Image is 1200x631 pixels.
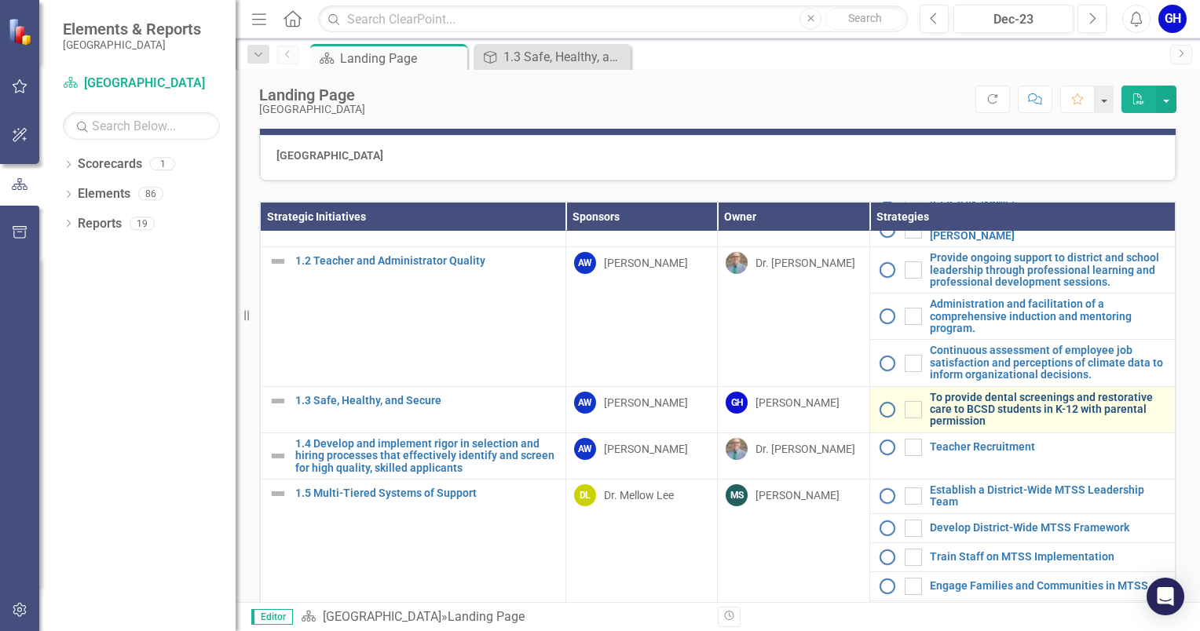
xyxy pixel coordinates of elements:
[565,247,718,387] td: Double-Click to Edit
[318,5,908,33] input: Search ClearPoint...
[870,294,1176,340] td: Double-Click to Edit Right Click for Context Menu
[878,354,897,373] img: No Information
[825,8,904,30] button: Search
[78,215,122,233] a: Reports
[870,479,1176,513] td: Double-Click to Edit Right Click for Context Menu
[878,577,897,596] img: No Information
[295,395,558,407] a: 1.3 Safe, Healthy, and Secure
[878,438,897,457] img: No Information
[870,340,1176,386] td: Double-Click to Edit Right Click for Context Menu
[259,86,365,104] div: Landing Page
[959,10,1068,29] div: Dec-23
[574,392,596,414] div: AW
[251,609,293,625] span: Editor
[138,188,163,201] div: 86
[755,487,840,503] div: [PERSON_NAME]
[726,438,748,460] img: Dr. Matthew Hunt
[930,484,1167,509] a: Establish a District-Wide MTSS Leadership Team
[870,386,1176,432] td: Double-Click to Edit Right Click for Context Menu
[269,484,287,503] img: Not Defined
[340,49,463,68] div: Landing Page
[295,255,558,267] a: 1.2 Teacher and Administrator Quality
[878,400,897,419] img: No Information
[269,252,287,271] img: Not Defined
[477,47,627,67] a: 1.3 Safe, Healthy, and Secure
[323,609,441,624] a: [GEOGRAPHIC_DATA]
[726,392,748,414] div: GH
[755,255,855,271] div: Dr. [PERSON_NAME]
[726,484,748,506] div: MS
[930,441,1167,453] a: Teacher Recruitment
[755,441,855,457] div: Dr. [PERSON_NAME]
[718,432,870,479] td: Double-Click to Edit
[503,47,627,67] div: 1.3 Safe, Healthy, and Secure
[930,580,1167,592] a: Engage Families and Communities in MTSS
[1147,578,1184,615] div: Open Intercom Messenger
[261,247,566,387] td: Double-Click to Edit Right Click for Context Menu
[870,600,1176,629] td: Double-Click to Edit Right Click for Context Menu
[63,38,201,51] small: [GEOGRAPHIC_DATA]
[574,252,596,274] div: AW
[726,252,748,274] img: Dr. Matthew Hunt
[150,158,175,171] div: 1
[718,247,870,387] td: Double-Click to Edit
[574,438,596,460] div: AW
[930,252,1167,288] a: Provide ongoing support to district and school leadership through professional learning and profe...
[78,185,130,203] a: Elements
[63,20,201,38] span: Elements & Reports
[295,438,558,474] a: 1.4 Develop and implement rigor in selection and hiring processes that effectively identify and s...
[870,247,1176,294] td: Double-Click to Edit Right Click for Context Menu
[870,432,1176,479] td: Double-Click to Edit Right Click for Context Menu
[870,513,1176,542] td: Double-Click to Edit Right Click for Context Menu
[930,392,1167,428] a: To provide dental screenings and restorative care to BCSD students in K-12 with parental permission
[604,487,674,503] div: Dr. Mellow Lee
[878,519,897,538] img: No Information
[259,104,365,115] div: [GEOGRAPHIC_DATA]
[718,386,870,432] td: Double-Click to Edit
[448,609,525,624] div: Landing Page
[930,522,1167,534] a: Develop District-Wide MTSS Framework
[848,12,882,24] span: Search
[295,487,558,499] a: 1.5 Multi-Tiered Systems of Support
[755,395,840,410] div: [PERSON_NAME]
[276,149,383,162] strong: [GEOGRAPHIC_DATA]
[604,255,688,271] div: [PERSON_NAME]
[930,345,1167,381] a: Continuous assessment of employee job satisfaction and perceptions of climate data to inform orga...
[63,75,220,93] a: [GEOGRAPHIC_DATA]
[8,18,35,46] img: ClearPoint Strategy
[574,484,596,506] div: DL
[565,432,718,479] td: Double-Click to Edit
[565,386,718,432] td: Double-Click to Edit
[301,608,706,626] div: »
[78,155,142,173] a: Scorecards
[930,298,1167,334] a: Administration and facilitation of a comprehensive induction and mentoring program.
[261,432,566,479] td: Double-Click to Edit Right Click for Context Menu
[878,261,897,279] img: No Information
[604,395,688,410] div: [PERSON_NAME]
[261,386,566,432] td: Double-Click to Edit Right Click for Context Menu
[1158,5,1187,33] button: GH
[269,392,287,410] img: Not Defined
[878,487,897,505] img: No Information
[269,447,287,465] img: Not Defined
[604,441,688,457] div: [PERSON_NAME]
[953,5,1074,33] button: Dec-23
[930,551,1167,563] a: Train Staff on MTSS Implementation
[870,571,1176,600] td: Double-Click to Edit Right Click for Context Menu
[130,217,155,230] div: 19
[878,548,897,567] img: No Information
[63,112,220,140] input: Search Below...
[878,307,897,326] img: No Information
[870,542,1176,571] td: Double-Click to Edit Right Click for Context Menu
